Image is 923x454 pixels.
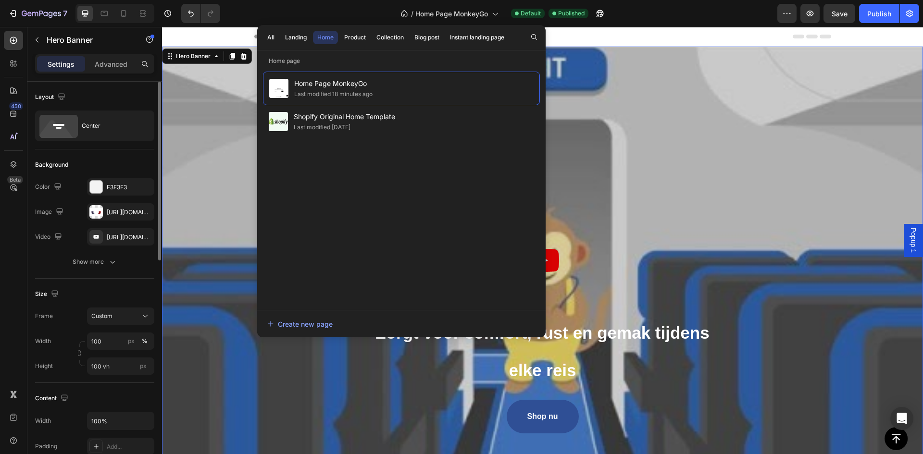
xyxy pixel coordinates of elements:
[82,115,140,137] div: Center
[47,34,128,46] p: Hero Banner
[285,33,307,42] div: Landing
[213,296,547,353] span: Zorgt voor comfort, rust en gemak tijdens elke reis
[162,27,923,454] iframe: Design area
[558,9,585,18] span: Published
[107,233,152,242] div: [URL][DOMAIN_NAME]
[35,417,51,425] div: Width
[63,8,67,19] p: 7
[267,33,274,42] div: All
[142,337,148,345] div: %
[107,183,152,192] div: F3F3F3
[73,257,117,267] div: Show more
[317,33,334,42] div: Home
[832,10,848,18] span: Save
[107,442,152,451] div: Add...
[87,332,154,350] input: px%
[365,385,396,393] strong: Shop nu
[35,392,70,405] div: Content
[35,362,53,370] label: Height
[35,91,67,104] div: Layout
[87,357,154,375] input: px
[890,407,913,430] div: Open Intercom Messenger
[281,31,311,44] button: Landing
[35,181,63,194] div: Color
[35,312,53,320] label: Frame
[340,31,370,44] button: Product
[95,59,127,69] p: Advanced
[107,208,152,217] div: [URL][DOMAIN_NAME]
[140,362,147,369] span: px
[35,337,51,345] label: Width
[313,31,338,44] button: Home
[35,231,64,244] div: Video
[294,111,395,123] span: Shopify Original Home Template
[859,4,899,23] button: Publish
[294,78,373,89] span: Home Page MonkeyGo
[7,176,23,184] div: Beta
[410,31,444,44] button: Blog post
[823,4,855,23] button: Save
[257,56,546,66] p: Home page
[139,335,150,347] button: px
[267,314,536,333] button: Create new page
[372,31,408,44] button: Collection
[125,335,137,347] button: %
[263,31,279,44] button: All
[128,337,135,345] div: px
[35,206,65,219] div: Image
[35,442,57,451] div: Padding
[267,319,333,329] div: Create new page
[4,4,72,23] button: 7
[867,9,891,19] div: Publish
[35,160,68,169] div: Background
[747,201,756,226] span: Popup 1
[376,33,404,42] div: Collection
[344,33,366,42] div: Product
[294,123,350,132] div: Last modified [DATE]
[294,89,373,99] div: Last modified 18 minutes ago
[345,373,417,406] a: Shop nu
[450,33,504,42] div: Instant landing page
[35,253,154,270] button: Show more
[415,9,488,19] span: Home Page MonkeyGo
[48,59,75,69] p: Settings
[181,4,220,23] div: Undo/Redo
[414,33,439,42] div: Blog post
[9,102,23,110] div: 450
[87,307,154,325] button: Custom
[35,288,61,301] div: Size
[411,9,413,19] span: /
[91,312,112,320] span: Custom
[521,9,541,18] span: Default
[12,25,50,34] div: Hero Banner
[87,412,154,429] input: Auto
[446,31,509,44] button: Instant landing page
